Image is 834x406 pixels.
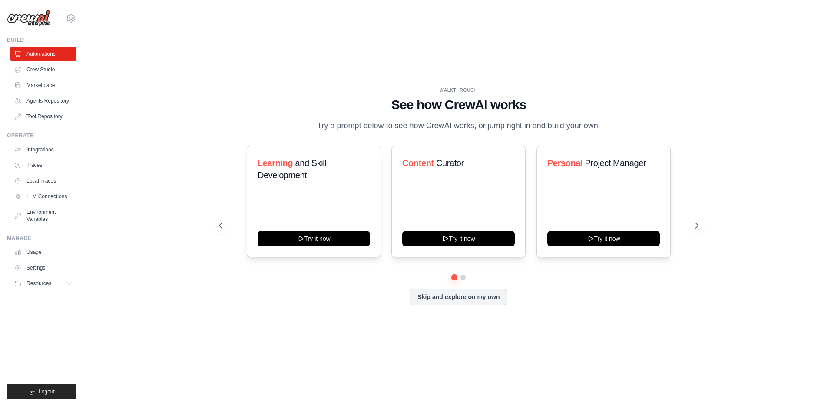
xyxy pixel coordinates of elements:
[10,143,76,156] a: Integrations
[585,158,646,168] span: Project Manager
[547,158,582,168] span: Personal
[10,110,76,123] a: Tool Repository
[313,120,605,132] p: Try a prompt below to see how CrewAI works, or jump right in and build your own.
[410,289,507,305] button: Skip and explore on my own
[7,132,76,139] div: Operate
[10,158,76,172] a: Traces
[219,97,698,113] h1: See how CrewAI works
[10,245,76,259] a: Usage
[7,235,76,242] div: Manage
[402,231,515,246] button: Try it now
[7,37,76,43] div: Build
[10,205,76,226] a: Environment Variables
[7,10,50,27] img: Logo
[219,87,698,93] div: WALKTHROUGH
[10,174,76,188] a: Local Traces
[10,276,76,290] button: Resources
[39,388,55,395] span: Logout
[10,63,76,77] a: Crew Studio
[402,158,434,168] span: Content
[10,94,76,108] a: Agents Repository
[10,78,76,92] a: Marketplace
[7,384,76,399] button: Logout
[10,190,76,203] a: LLM Connections
[547,231,660,246] button: Try it now
[258,231,370,246] button: Try it now
[436,158,464,168] span: Curator
[258,158,293,168] span: Learning
[26,280,51,287] span: Resources
[10,47,76,61] a: Automations
[10,261,76,275] a: Settings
